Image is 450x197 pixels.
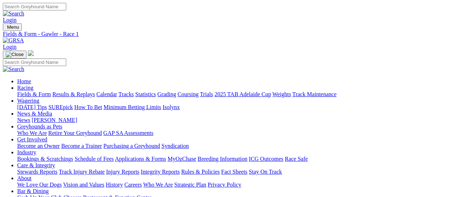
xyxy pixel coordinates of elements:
[103,104,161,110] a: Minimum Betting Limits
[48,130,102,136] a: Retire Your Greyhound
[48,104,73,110] a: SUREpick
[158,91,176,97] a: Grading
[17,182,447,188] div: About
[141,169,180,175] a: Integrity Reports
[249,169,282,175] a: Stay On Track
[3,10,24,17] img: Search
[178,91,199,97] a: Coursing
[17,104,47,110] a: [DATE] Tips
[168,156,196,162] a: MyOzChase
[181,169,220,175] a: Rules & Policies
[17,104,447,111] div: Wagering
[61,143,102,149] a: Become a Trainer
[143,182,173,188] a: Who We Are
[135,91,156,97] a: Statistics
[52,91,95,97] a: Results & Replays
[3,17,16,23] a: Login
[200,91,213,97] a: Trials
[17,162,55,168] a: Care & Integrity
[59,169,105,175] a: Track Injury Rebate
[63,182,104,188] a: Vision and Values
[17,169,57,175] a: Stewards Reports
[221,169,247,175] a: Fact Sheets
[17,188,49,194] a: Bar & Dining
[74,104,102,110] a: How To Bet
[6,52,24,57] img: Close
[17,182,62,188] a: We Love Our Dogs
[17,156,447,162] div: Industry
[17,98,39,104] a: Wagering
[3,51,26,58] button: Toggle navigation
[115,156,166,162] a: Applications & Forms
[17,111,52,117] a: News & Media
[17,169,447,175] div: Care & Integrity
[17,143,60,149] a: Become an Owner
[17,136,47,142] a: Get Involved
[214,91,271,97] a: 2025 TAB Adelaide Cup
[17,91,447,98] div: Racing
[17,78,31,84] a: Home
[106,182,123,188] a: History
[198,156,247,162] a: Breeding Information
[17,91,51,97] a: Fields & Form
[118,91,134,97] a: Tracks
[17,149,36,155] a: Industry
[28,50,34,56] img: logo-grsa-white.png
[3,23,22,31] button: Toggle navigation
[96,91,117,97] a: Calendar
[17,156,73,162] a: Bookings & Scratchings
[272,91,291,97] a: Weights
[17,123,62,130] a: Greyhounds as Pets
[3,3,66,10] input: Search
[103,130,154,136] a: GAP SA Assessments
[124,182,142,188] a: Careers
[161,143,189,149] a: Syndication
[17,85,33,91] a: Racing
[32,117,77,123] a: [PERSON_NAME]
[17,117,447,123] div: News & Media
[17,130,47,136] a: Who We Are
[17,175,32,181] a: About
[7,24,19,30] span: Menu
[106,169,139,175] a: Injury Reports
[285,156,308,162] a: Race Safe
[208,182,241,188] a: Privacy Policy
[74,156,113,162] a: Schedule of Fees
[3,66,24,72] img: Search
[3,44,16,50] a: Login
[17,130,447,136] div: Greyhounds as Pets
[103,143,160,149] a: Purchasing a Greyhound
[174,182,206,188] a: Strategic Plan
[17,117,30,123] a: News
[17,143,447,149] div: Get Involved
[3,37,24,44] img: GRSA
[163,104,180,110] a: Isolynx
[249,156,283,162] a: ICG Outcomes
[3,58,66,66] input: Search
[292,91,337,97] a: Track Maintenance
[3,31,447,37] a: Fields & Form - Gawler - Race 1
